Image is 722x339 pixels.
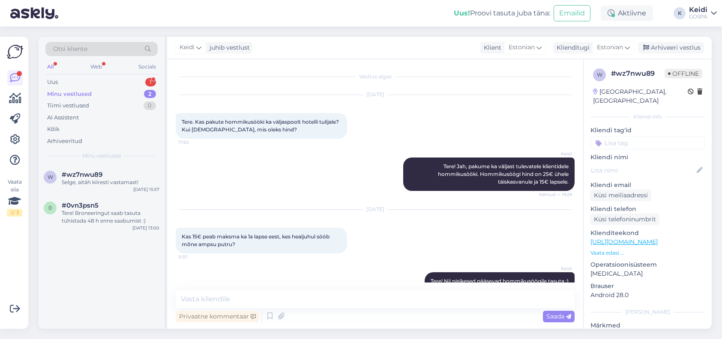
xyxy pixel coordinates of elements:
p: Kliendi email [590,181,705,190]
div: Küsi telefoninumbrit [590,214,659,225]
p: Operatsioonisüsteem [590,260,705,269]
input: Lisa tag [590,137,705,149]
div: 2 [144,90,156,98]
div: [DATE] 13:00 [132,225,159,231]
span: 0 [48,205,52,211]
div: [DATE] 15:57 [133,186,159,193]
span: Tere! Nii pisikesed pääsevad hommikusöögile tasuta :) [431,278,569,284]
span: #0vn3psn5 [62,202,99,209]
span: Offline [665,69,702,78]
div: [DATE] [176,91,575,98]
div: [DATE] [176,205,575,213]
div: Keidi [689,6,707,13]
div: Tere! Broneeringut saab tasuta tühistada 48 h enne saabumist :) [62,209,159,225]
span: Nähtud ✓ 19:29 [539,191,572,198]
span: Minu vestlused [82,152,121,160]
span: Keidi [180,43,195,52]
div: Minu vestlused [47,90,92,98]
div: All [45,61,55,72]
span: 11:37 [178,254,210,260]
span: Kas 15€ peab maksma ka 1a lapse eest, kes healjuhul sööb mõne ampsu putru? [182,233,331,247]
span: Otsi kliente [53,45,87,54]
input: Lisa nimi [591,166,695,175]
div: Proovi tasuta juba täna: [454,8,550,18]
div: Uus [47,78,58,86]
div: 0 [144,101,156,110]
span: Saada [546,312,571,320]
a: [URL][DOMAIN_NAME] [590,238,658,246]
p: Android 28.0 [590,291,705,300]
span: w [597,71,602,78]
button: Emailid [554,5,590,21]
div: Web [89,61,104,72]
span: #wz7nwu89 [62,171,102,178]
p: [MEDICAL_DATA] [590,269,705,278]
div: # wz7nwu89 [611,68,665,79]
div: Arhiveeri vestlus [638,42,704,54]
b: Uus! [454,9,470,17]
div: juhib vestlust [206,43,250,52]
span: Estonian [597,43,623,52]
div: 2 / 3 [7,209,22,217]
div: Küsi meiliaadressi [590,190,651,201]
div: [GEOGRAPHIC_DATA], [GEOGRAPHIC_DATA] [593,87,688,105]
div: Socials [137,61,158,72]
p: Brauser [590,282,705,291]
span: Tere! Jah, pakume ka väljast tulevatele klientidele hommikusööki. Hommikusöögi hind on 25€ ühele ... [438,163,570,185]
span: 17:50 [178,139,210,146]
div: Privaatne kommentaar [176,311,259,322]
p: Klienditeekond [590,229,705,238]
div: Arhiveeritud [47,137,82,146]
div: [PERSON_NAME] [590,308,705,316]
span: w [48,174,53,180]
a: KeidiGOSPA [689,6,717,20]
img: Askly Logo [7,44,23,60]
p: Kliendi telefon [590,205,705,214]
div: Klienditugi [553,43,590,52]
div: Kliendi info [590,113,705,121]
p: Kliendi nimi [590,153,705,162]
div: Vestlus algas [176,73,575,80]
div: K [674,7,686,19]
div: 1 [145,78,156,86]
div: Klient [480,43,501,52]
div: Kõik [47,125,60,134]
div: Aktiivne [601,6,653,21]
p: Kliendi tag'id [590,126,705,135]
div: GOSPA [689,13,707,20]
div: Vaata siia [7,178,22,217]
div: Tiimi vestlused [47,101,89,110]
span: Tere. Kas pakute hommikusööki ka väljaspoolt hotelli tulijale? Kui [DEMOGRAPHIC_DATA], mis oleks ... [182,119,340,133]
p: Märkmed [590,321,705,330]
span: Estonian [509,43,535,52]
span: Keidi [540,265,572,272]
span: Keidi [540,151,572,157]
div: Selge, aitäh kiiresti vastamast! [62,178,159,186]
div: AI Assistent [47,113,79,122]
p: Vaata edasi ... [590,249,705,257]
